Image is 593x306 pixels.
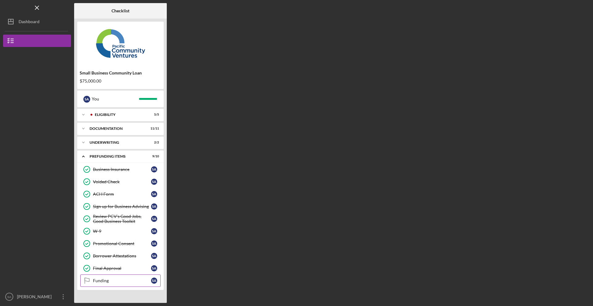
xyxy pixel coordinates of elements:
[151,191,157,197] div: S A
[151,265,157,271] div: S A
[95,113,144,117] div: Eligibility
[83,96,90,103] div: S A
[80,225,161,237] a: W-9SA
[80,274,161,287] a: FundingSA
[148,141,159,144] div: 2 / 2
[151,203,157,210] div: S A
[19,15,40,29] div: Dashboard
[93,192,151,197] div: ACH Form
[80,188,161,200] a: ACH FormSA
[3,291,71,303] button: SA[PERSON_NAME]
[93,253,151,258] div: Borrower Attestations
[77,25,164,62] img: Product logo
[151,240,157,247] div: S A
[90,127,144,130] div: Documentation
[90,155,144,158] div: Prefunding Items
[93,266,151,271] div: Final Approval
[151,253,157,259] div: S A
[148,127,159,130] div: 11 / 11
[92,94,139,104] div: You
[93,229,151,234] div: W-9
[148,155,159,158] div: 9 / 10
[80,262,161,274] a: Final ApprovalSA
[93,241,151,246] div: Promotional Consent
[15,291,56,304] div: [PERSON_NAME]
[151,278,157,284] div: S A
[151,179,157,185] div: S A
[151,216,157,222] div: S A
[93,278,151,283] div: Funding
[80,213,161,225] a: Review PCV's Good Jobs, Good Business ToolkitSA
[80,250,161,262] a: Borrower AttestationsSA
[80,200,161,213] a: Sign up for Business AdvisingSA
[90,141,144,144] div: Underwriting
[151,166,157,172] div: S A
[93,214,151,224] div: Review PCV's Good Jobs, Good Business Toolkit
[80,163,161,176] a: Business InsuranceSA
[111,8,129,13] b: Checklist
[93,204,151,209] div: Sign up for Business Advising
[93,179,151,184] div: Voided Check
[80,237,161,250] a: Promotional ConsentSA
[151,228,157,234] div: S A
[3,15,71,28] button: Dashboard
[93,167,151,172] div: Business Insurance
[7,295,11,299] text: SA
[80,70,161,75] div: Small Business Community Loan
[148,113,159,117] div: 5 / 5
[80,176,161,188] a: Voided CheckSA
[80,79,161,83] div: $75,000.00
